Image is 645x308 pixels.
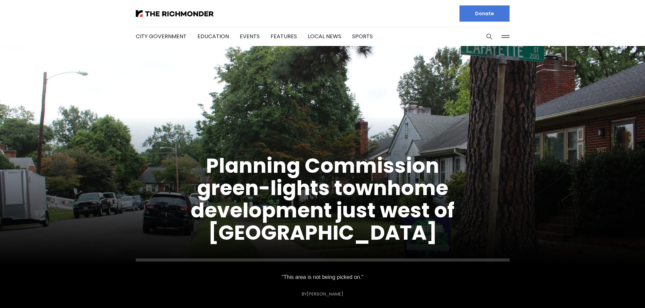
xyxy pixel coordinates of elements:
img: The Richmonder [136,10,214,17]
a: Planning Commission green-lights townhome development just west of [GEOGRAPHIC_DATA] [191,151,454,247]
iframe: portal-trigger [588,275,645,308]
div: By [302,291,343,297]
a: Local News [308,32,341,40]
a: Sports [352,32,373,40]
p: “This area is not being picked on.” [279,273,366,282]
button: Search this site [484,31,494,42]
a: Events [240,32,260,40]
a: Donate [459,5,510,22]
a: Features [271,32,297,40]
a: City Government [136,32,187,40]
a: [PERSON_NAME] [307,291,343,297]
a: Education [197,32,229,40]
